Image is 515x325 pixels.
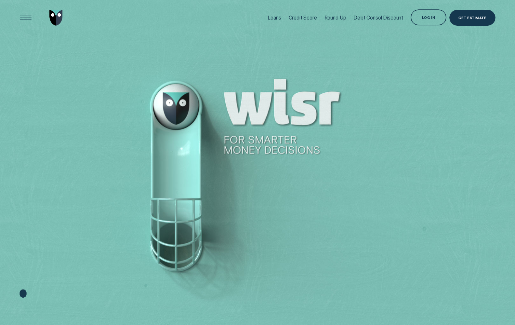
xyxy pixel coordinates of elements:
button: Log in [411,9,446,26]
div: Credit Score [289,15,317,21]
div: Round Up [324,15,346,21]
div: Debt Consol Discount [353,15,403,21]
a: Get Estimate [449,10,495,26]
img: Wisr [49,10,63,26]
button: Open Menu [18,10,34,26]
div: Loans [268,15,281,21]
